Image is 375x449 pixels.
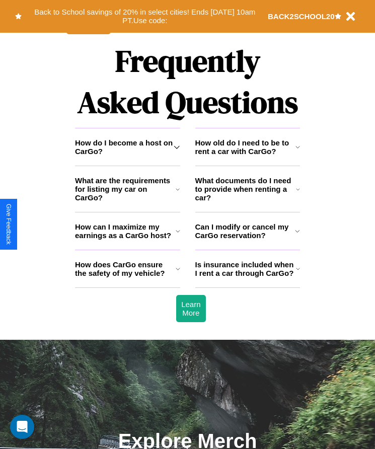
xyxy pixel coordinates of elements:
[195,260,296,277] h3: Is insurance included when I rent a car through CarGo?
[75,176,176,202] h3: What are the requirements for listing my car on CarGo?
[75,35,300,128] h1: Frequently Asked Questions
[268,12,335,21] b: BACK2SCHOOL20
[22,5,268,28] button: Back to School savings of 20% in select cities! Ends [DATE] 10am PT.Use code:
[75,260,176,277] h3: How does CarGo ensure the safety of my vehicle?
[195,176,296,202] h3: What documents do I need to provide when renting a car?
[195,138,295,156] h3: How old do I need to be to rent a car with CarGo?
[5,204,12,245] div: Give Feedback
[75,138,174,156] h3: How do I become a host on CarGo?
[176,295,205,322] button: Learn More
[195,222,295,240] h3: Can I modify or cancel my CarGo reservation?
[10,415,34,439] div: Open Intercom Messenger
[75,222,176,240] h3: How can I maximize my earnings as a CarGo host?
